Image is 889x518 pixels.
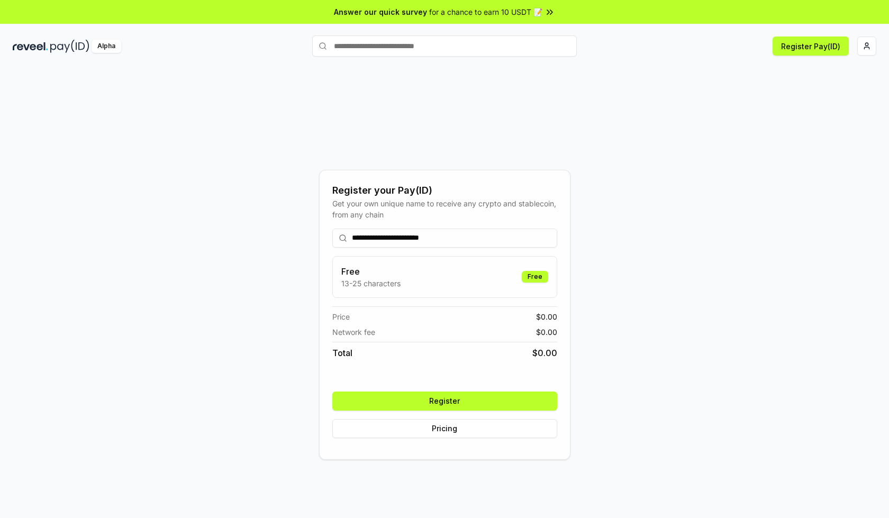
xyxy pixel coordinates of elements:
div: Free [522,271,548,283]
span: for a chance to earn 10 USDT 📝 [429,6,542,17]
h3: Free [341,265,401,278]
img: pay_id [50,40,89,53]
div: Alpha [92,40,121,53]
span: $ 0.00 [536,326,557,338]
span: Total [332,347,352,359]
span: $ 0.00 [532,347,557,359]
span: Answer our quick survey [334,6,427,17]
span: $ 0.00 [536,311,557,322]
div: Get your own unique name to receive any crypto and stablecoin, from any chain [332,198,557,220]
button: Register [332,392,557,411]
button: Pricing [332,419,557,438]
div: Register your Pay(ID) [332,183,557,198]
span: Price [332,311,350,322]
img: reveel_dark [13,40,48,53]
span: Network fee [332,326,375,338]
button: Register Pay(ID) [773,37,849,56]
p: 13-25 characters [341,278,401,289]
